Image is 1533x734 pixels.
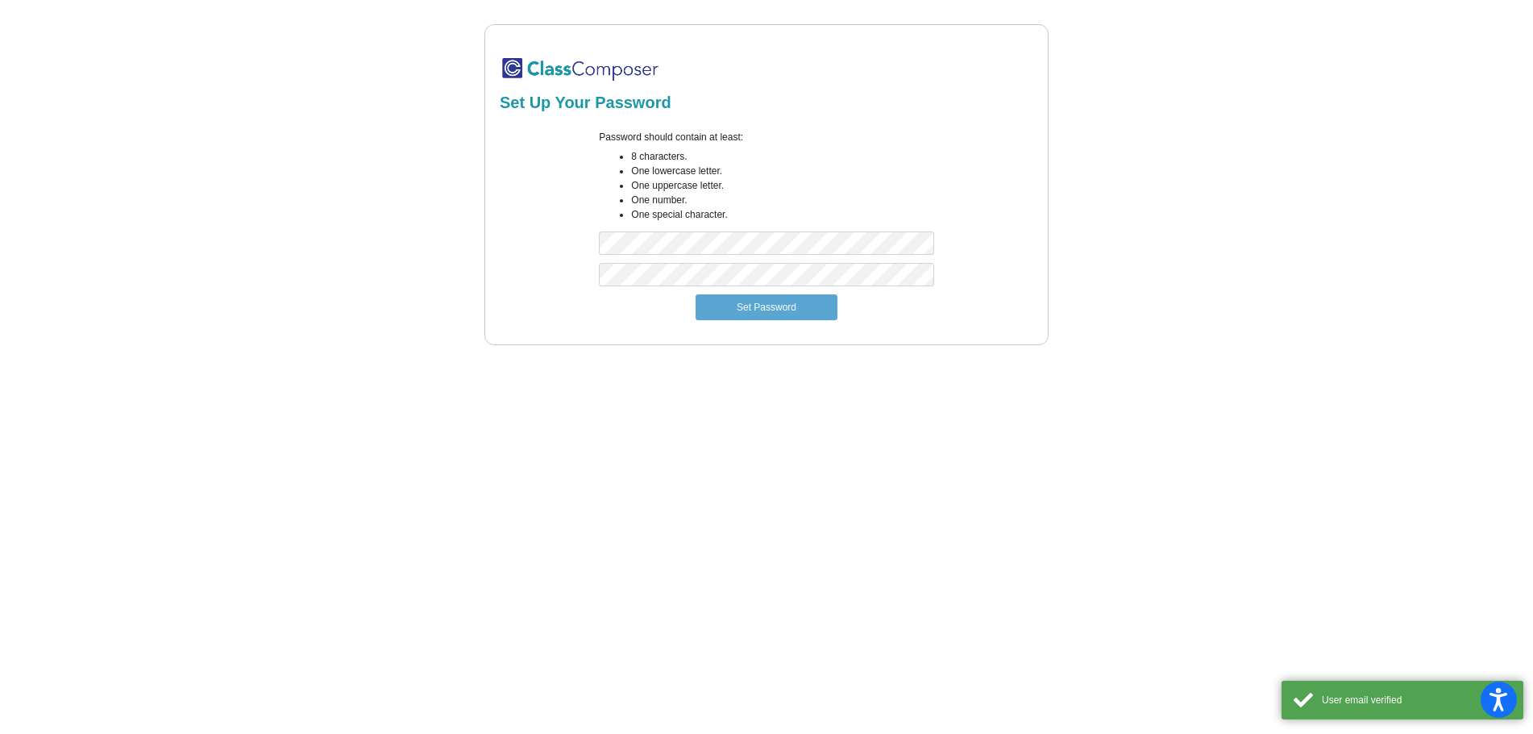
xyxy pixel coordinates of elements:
[599,130,743,144] label: Password should contain at least:
[631,164,933,178] li: One lowercase letter.
[631,207,933,222] li: One special character.
[500,93,1033,112] h2: Set Up Your Password
[1322,693,1511,707] div: User email verified
[631,178,933,193] li: One uppercase letter.
[631,193,933,207] li: One number.
[696,294,837,320] button: Set Password
[631,149,933,164] li: 8 characters.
